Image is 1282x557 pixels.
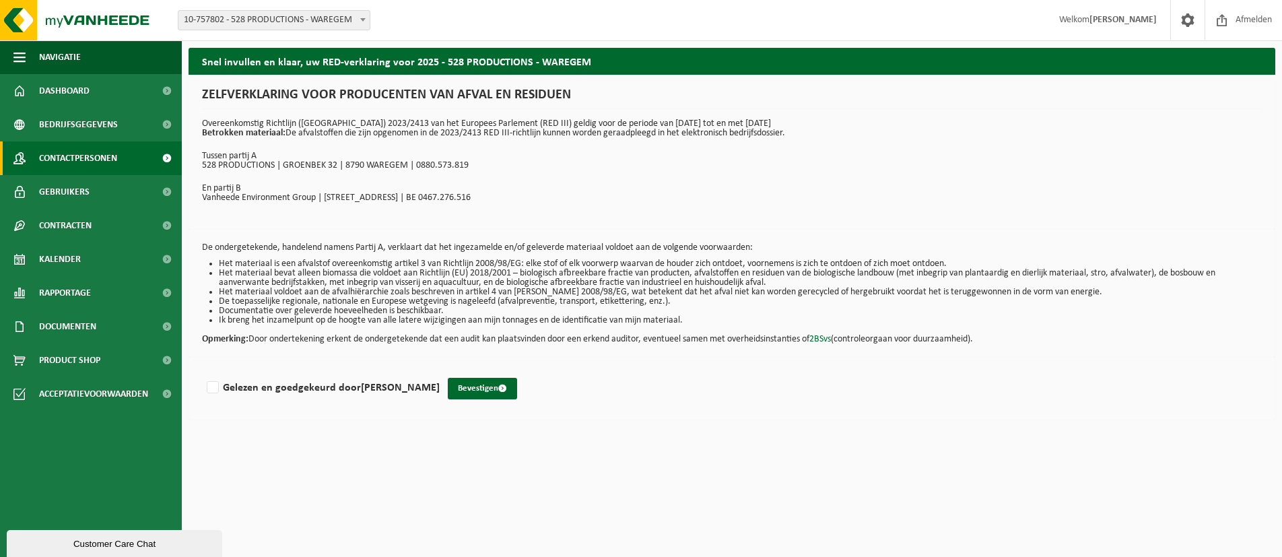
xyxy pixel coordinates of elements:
[39,74,90,108] span: Dashboard
[178,10,370,30] span: 10-757802 - 528 PRODUCTIONS - WAREGEM
[189,48,1275,74] h2: Snel invullen en klaar, uw RED-verklaring voor 2025 - 528 PRODUCTIONS - WAREGEM
[448,378,517,399] button: Bevestigen
[202,334,248,344] strong: Opmerking:
[39,377,148,411] span: Acceptatievoorwaarden
[219,288,1262,297] li: Het materiaal voldoet aan de afvalhiërarchie zoals beschreven in artikel 4 van [PERSON_NAME] 2008...
[809,334,831,344] a: 2BSvs
[219,297,1262,306] li: De toepasselijke regionale, nationale en Europese wetgeving is nageleefd (afvalpreventie, transpo...
[39,242,81,276] span: Kalender
[202,119,1262,138] p: Overeenkomstig Richtlijn ([GEOGRAPHIC_DATA]) 2023/2413 van het Europees Parlement (RED III) geldi...
[202,243,1262,253] p: De ondergetekende, handelend namens Partij A, verklaart dat het ingezamelde en/of geleverde mater...
[219,269,1262,288] li: Het materiaal bevat alleen biomassa die voldoet aan Richtlijn (EU) 2018/2001 – biologisch afbreek...
[219,316,1262,325] li: Ik breng het inzamelpunt op de hoogte van alle latere wijzigingen aan mijn tonnages en de identif...
[204,378,440,398] label: Gelezen en goedgekeurd door
[202,88,1262,109] h1: ZELFVERKLARING VOOR PRODUCENTEN VAN AFVAL EN RESIDUEN
[202,161,1262,170] p: 528 PRODUCTIONS | GROENBEK 32 | 8790 WAREGEM | 0880.573.819
[39,343,100,377] span: Product Shop
[202,184,1262,193] p: En partij B
[39,141,117,175] span: Contactpersonen
[178,11,370,30] span: 10-757802 - 528 PRODUCTIONS - WAREGEM
[219,259,1262,269] li: Het materiaal is een afvalstof overeenkomstig artikel 3 van Richtlijn 2008/98/EG: elke stof of el...
[361,383,440,393] strong: [PERSON_NAME]
[202,128,285,138] strong: Betrokken materiaal:
[39,175,90,209] span: Gebruikers
[39,40,81,74] span: Navigatie
[202,325,1262,344] p: Door ondertekening erkent de ondergetekende dat een audit kan plaatsvinden door een erkend audito...
[202,152,1262,161] p: Tussen partij A
[39,108,118,141] span: Bedrijfsgegevens
[39,310,96,343] span: Documenten
[39,209,92,242] span: Contracten
[202,193,1262,203] p: Vanheede Environment Group | [STREET_ADDRESS] | BE 0467.276.516
[7,527,225,557] iframe: chat widget
[1089,15,1157,25] strong: [PERSON_NAME]
[219,306,1262,316] li: Documentatie over geleverde hoeveelheden is beschikbaar.
[39,276,91,310] span: Rapportage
